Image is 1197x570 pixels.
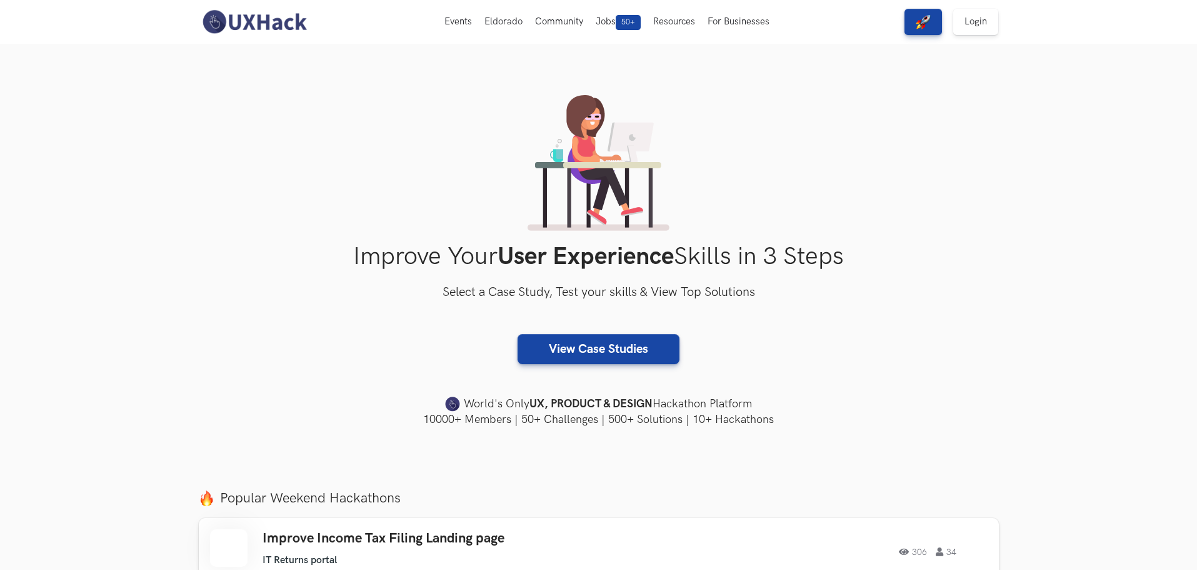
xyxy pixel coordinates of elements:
label: Popular Weekend Hackathons [199,490,999,507]
a: View Case Studies [518,334,679,364]
img: UXHack-logo.png [199,9,310,35]
span: 34 [936,547,956,556]
img: lady working on laptop [528,95,669,231]
h4: World's Only Hackathon Platform [199,395,999,413]
h4: 10000+ Members | 50+ Challenges | 500+ Solutions | 10+ Hackathons [199,412,999,427]
span: 306 [899,547,927,556]
h3: Improve Income Tax Filing Landing page [263,531,618,547]
li: IT Returns portal [263,554,337,566]
h1: Improve Your Skills in 3 Steps [199,242,999,272]
img: rocket [916,14,931,29]
a: Login [953,9,998,35]
img: uxhack-favicon-image.png [445,396,460,412]
strong: UX, PRODUCT & DESIGN [529,395,653,413]
img: fire.png [199,491,214,506]
span: 50+ [616,15,641,30]
h3: Select a Case Study, Test your skills & View Top Solutions [199,283,999,303]
strong: User Experience [498,242,674,272]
